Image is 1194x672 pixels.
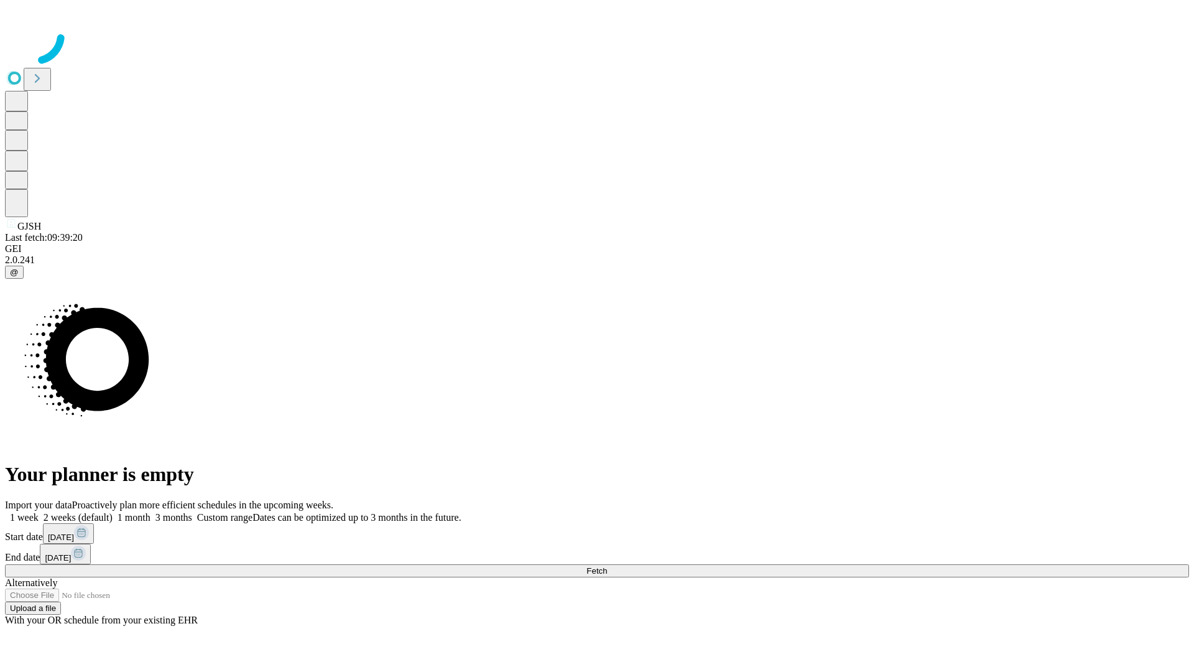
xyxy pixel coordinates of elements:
[252,512,461,523] span: Dates can be optimized up to 3 months in the future.
[5,602,61,615] button: Upload a file
[44,512,113,523] span: 2 weeks (default)
[10,512,39,523] span: 1 week
[17,221,41,231] span: GJSH
[155,512,192,523] span: 3 months
[197,512,252,523] span: Custom range
[5,500,72,510] span: Import your data
[118,512,150,523] span: 1 month
[5,577,57,588] span: Alternatively
[5,463,1189,486] h1: Your planner is empty
[48,533,74,542] span: [DATE]
[5,254,1189,266] div: 2.0.241
[5,243,1189,254] div: GEI
[72,500,333,510] span: Proactively plan more efficient schedules in the upcoming weeks.
[5,564,1189,577] button: Fetch
[43,523,94,544] button: [DATE]
[45,553,71,562] span: [DATE]
[586,566,607,576] span: Fetch
[10,268,19,277] span: @
[5,232,83,243] span: Last fetch: 09:39:20
[5,266,24,279] button: @
[5,544,1189,564] div: End date
[40,544,91,564] button: [DATE]
[5,615,198,625] span: With your OR schedule from your existing EHR
[5,523,1189,544] div: Start date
